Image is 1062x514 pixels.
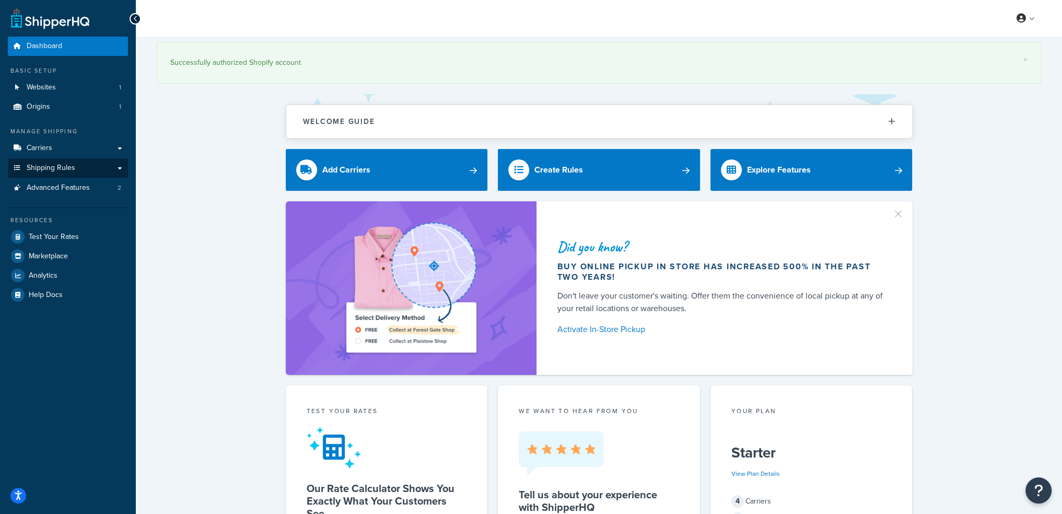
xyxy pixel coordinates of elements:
a: Origins1 [8,97,128,117]
h5: Tell us about your experience with ShipperHQ [519,488,679,513]
h5: Starter [731,444,892,461]
button: Open Resource Center [1025,477,1052,504]
a: Explore Features [710,149,913,191]
span: Marketplace [29,252,68,261]
a: Marketplace [8,247,128,266]
div: Successfully authorized Shopify account [170,55,1028,70]
a: Advanced Features2 [8,178,128,198]
span: Shipping Rules [27,164,75,173]
a: Help Docs [8,285,128,304]
p: we want to hear from you [519,406,679,416]
h2: Welcome Guide [303,118,375,125]
li: Websites [8,78,128,97]
div: Explore Features [747,163,811,177]
a: Carriers [8,139,128,158]
div: Basic Setup [8,66,128,75]
div: Test your rates [307,406,467,418]
div: Carriers [731,494,892,509]
span: Analytics [29,271,57,280]
div: Create Rules [534,163,583,177]
a: Dashboard [8,37,128,56]
span: Test Your Rates [29,233,79,242]
a: Websites1 [8,78,128,97]
a: × [1023,55,1028,64]
a: View Plan Details [731,469,780,478]
button: Welcome Guide [286,105,912,138]
a: Add Carriers [286,149,488,191]
a: Activate In-Store Pickup [557,322,888,337]
span: 2 [118,184,121,192]
span: Help Docs [29,291,63,300]
span: Dashboard [27,42,62,51]
div: Your Plan [731,406,892,418]
span: Websites [27,83,56,92]
div: Did you know? [557,239,888,254]
span: 4 [731,495,744,508]
a: Test Your Rates [8,227,128,246]
a: Analytics [8,266,128,285]
span: Origins [27,102,50,111]
div: Don't leave your customer's waiting. Offer them the convenience of local pickup at any of your re... [557,290,888,315]
span: 1 [119,83,121,92]
span: Carriers [27,144,52,153]
a: Create Rules [498,149,700,191]
a: Shipping Rules [8,158,128,178]
div: Manage Shipping [8,127,128,136]
li: Origins [8,97,128,117]
div: Add Carriers [322,163,370,177]
span: 1 [119,102,121,111]
div: Buy online pickup in store has increased 500% in the past two years! [557,261,888,282]
li: Advanced Features [8,178,128,198]
img: ad-shirt-map-b0359fc47e01cab431d101c4b569394f6a03f54285957d908178d52f29eb9668.png [317,217,506,359]
div: Resources [8,216,128,225]
span: Advanced Features [27,184,90,192]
